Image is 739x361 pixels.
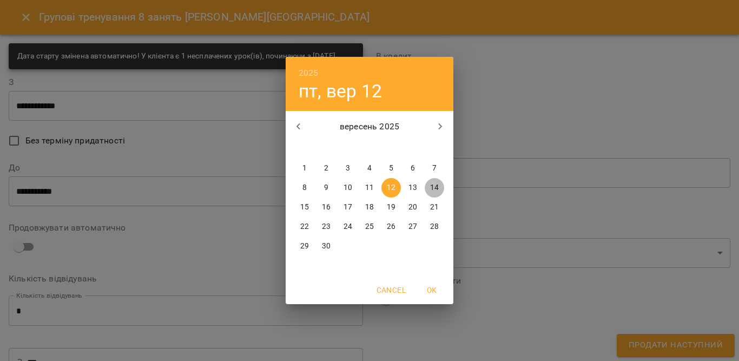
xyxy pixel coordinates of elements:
button: 14 [425,178,444,198]
button: 25 [360,217,379,237]
button: 20 [403,198,423,217]
p: вересень 2025 [312,120,428,133]
button: 2 [316,159,336,178]
button: 18 [360,198,379,217]
p: 25 [365,221,374,232]
p: 29 [300,241,309,252]
button: 5 [381,159,401,178]
button: 28 [425,217,444,237]
p: 19 [387,202,395,213]
button: 1 [295,159,314,178]
p: 18 [365,202,374,213]
p: 17 [344,202,352,213]
button: 23 [316,217,336,237]
button: 16 [316,198,336,217]
p: 30 [322,241,331,252]
span: нд [425,142,444,153]
span: пт [381,142,401,153]
p: 22 [300,221,309,232]
button: пт, вер 12 [299,80,382,102]
button: 24 [338,217,358,237]
button: 3 [338,159,358,178]
span: чт [360,142,379,153]
button: 12 [381,178,401,198]
button: 7 [425,159,444,178]
span: пн [295,142,314,153]
button: 4 [360,159,379,178]
p: 13 [408,182,417,193]
p: 20 [408,202,417,213]
button: 27 [403,217,423,237]
button: 13 [403,178,423,198]
p: 24 [344,221,352,232]
p: 21 [430,202,439,213]
button: 9 [316,178,336,198]
span: ср [338,142,358,153]
button: OK [414,280,449,300]
button: 26 [381,217,401,237]
p: 2 [324,163,328,174]
button: Cancel [372,280,410,300]
button: 15 [295,198,314,217]
p: 8 [302,182,307,193]
button: 8 [295,178,314,198]
button: 22 [295,217,314,237]
p: 5 [389,163,393,174]
p: 16 [322,202,331,213]
button: 2025 [299,65,319,81]
p: 7 [432,163,437,174]
p: 1 [302,163,307,174]
button: 11 [360,178,379,198]
p: 4 [367,163,372,174]
p: 3 [346,163,350,174]
p: 15 [300,202,309,213]
span: Cancel [377,284,406,297]
p: 26 [387,221,395,232]
span: сб [403,142,423,153]
button: 6 [403,159,423,178]
p: 14 [430,182,439,193]
button: 30 [316,237,336,256]
p: 28 [430,221,439,232]
button: 21 [425,198,444,217]
p: 9 [324,182,328,193]
p: 6 [411,163,415,174]
p: 23 [322,221,331,232]
button: 29 [295,237,314,256]
button: 10 [338,178,358,198]
button: 19 [381,198,401,217]
p: 11 [365,182,374,193]
p: 27 [408,221,417,232]
span: вт [316,142,336,153]
span: OK [419,284,445,297]
button: 17 [338,198,358,217]
p: 10 [344,182,352,193]
p: 12 [387,182,395,193]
